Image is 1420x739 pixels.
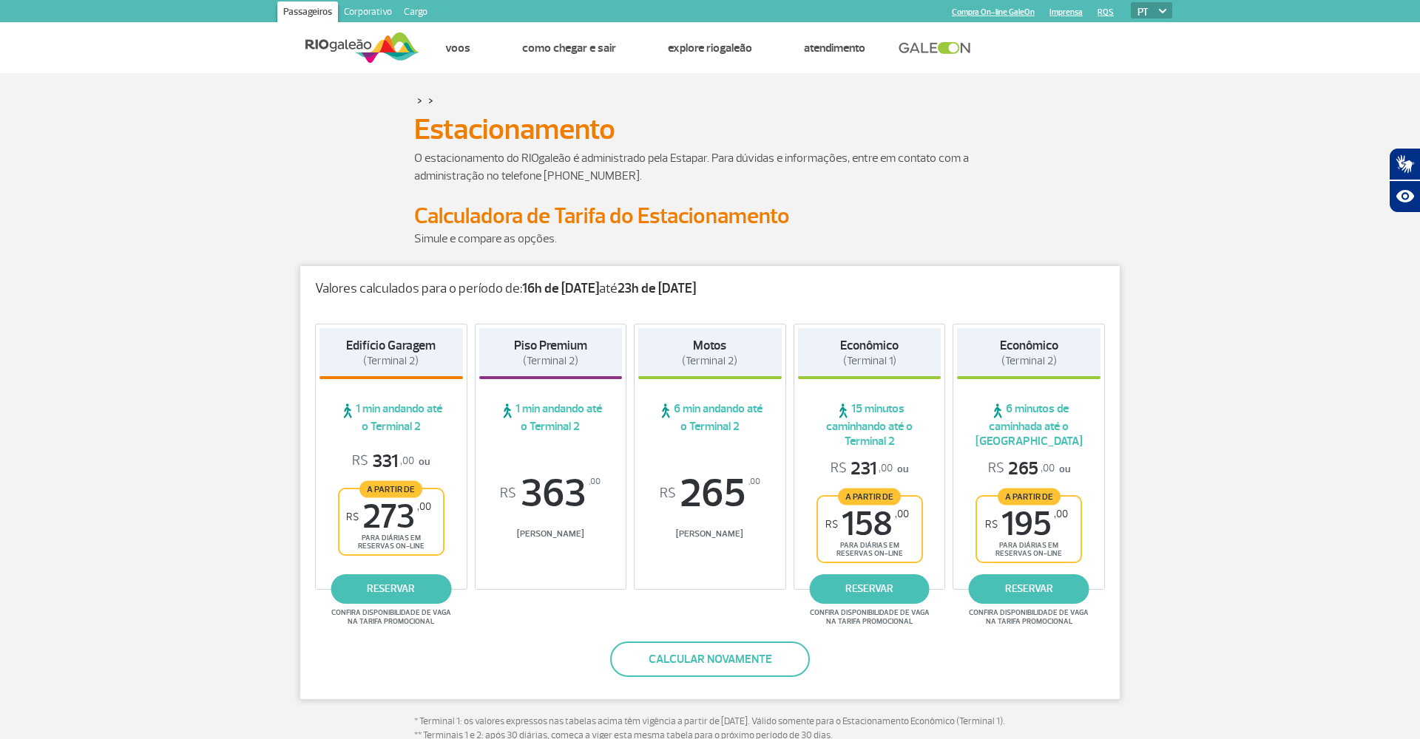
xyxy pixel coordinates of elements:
[985,518,998,531] sup: R$
[359,480,422,497] span: A partir de
[638,474,782,514] span: 265
[414,230,1006,248] p: Simule e compare as opções.
[838,488,901,505] span: A partir de
[398,1,433,25] a: Cargo
[840,338,899,353] strong: Econômico
[748,474,760,490] sup: ,00
[895,508,909,520] sup: ,00
[990,541,1068,558] span: para diárias em reservas on-line
[682,354,737,368] span: (Terminal 2)
[638,401,782,434] span: 6 min andando até o Terminal 2
[988,457,1070,480] p: ou
[1049,7,1083,17] a: Imprensa
[522,280,599,297] strong: 16h de [DATE]
[338,1,398,25] a: Corporativo
[660,486,676,502] sup: R$
[523,354,578,368] span: (Terminal 2)
[514,338,587,353] strong: Piso Premium
[988,457,1055,480] span: 265
[969,574,1089,604] a: reservar
[352,450,414,473] span: 331
[1389,148,1420,180] button: Abrir tradutor de língua de sinais.
[831,457,908,480] p: ou
[414,149,1006,185] p: O estacionamento do RIOgaleão é administrado pela Estapar. Para dúvidas e informações, entre em c...
[445,41,470,55] a: Voos
[998,488,1061,505] span: A partir de
[668,41,752,55] a: Explore RIOgaleão
[825,518,838,531] sup: R$
[618,280,696,297] strong: 23h de [DATE]
[1001,354,1057,368] span: (Terminal 2)
[277,1,338,25] a: Passageiros
[428,92,433,109] a: >
[589,474,601,490] sup: ,00
[1000,338,1058,353] strong: Econômico
[417,500,431,513] sup: ,00
[331,574,451,604] a: reservar
[831,457,893,480] span: 231
[346,338,436,353] strong: Edifício Garagem
[967,608,1091,626] span: Confira disponibilidade de vaga na tarifa promocional
[831,541,909,558] span: para diárias em reservas on-line
[479,528,623,539] span: [PERSON_NAME]
[808,608,932,626] span: Confira disponibilidade de vaga na tarifa promocional
[610,641,810,677] button: Calcular novamente
[500,486,516,502] sup: R$
[352,534,430,551] span: para diárias em reservas on-line
[693,338,726,353] strong: Motos
[804,41,865,55] a: Atendimento
[1098,7,1114,17] a: RQS
[319,401,463,434] span: 1 min andando até o Terminal 2
[1389,148,1420,213] div: Plugin de acessibilidade da Hand Talk.
[346,500,431,534] span: 273
[479,401,623,434] span: 1 min andando até o Terminal 2
[363,354,419,368] span: (Terminal 2)
[798,401,941,449] span: 15 minutos caminhando até o Terminal 2
[843,354,896,368] span: (Terminal 1)
[809,574,930,604] a: reservar
[825,508,909,541] span: 158
[417,92,422,109] a: >
[414,202,1006,230] h2: Calculadora de Tarifa do Estacionamento
[346,511,359,523] sup: R$
[329,608,453,626] span: Confira disponibilidade de vaga na tarifa promocional
[957,401,1100,449] span: 6 minutos de caminhada até o [GEOGRAPHIC_DATA]
[414,117,1006,142] h1: Estacionamento
[1389,180,1420,213] button: Abrir recursos assistivos.
[952,7,1035,17] a: Compra On-line GaleOn
[315,281,1105,297] p: Valores calculados para o período de: até
[985,508,1068,541] span: 195
[638,528,782,539] span: [PERSON_NAME]
[479,474,623,514] span: 363
[352,450,430,473] p: ou
[1054,508,1068,520] sup: ,00
[522,41,616,55] a: Como chegar e sair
